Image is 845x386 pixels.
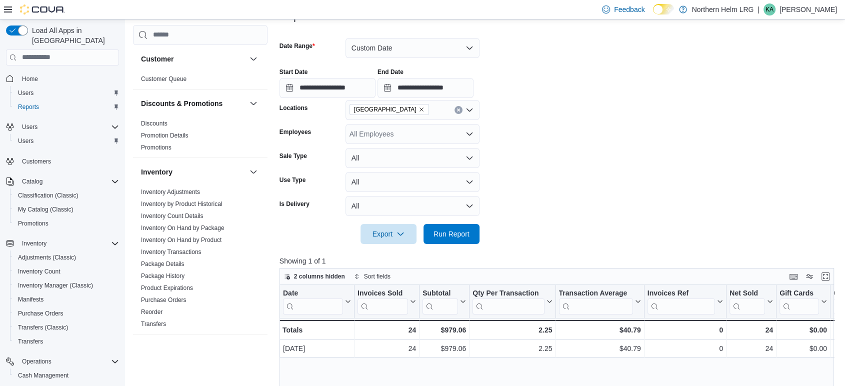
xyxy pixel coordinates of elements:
a: Inventory On Hand by Product [141,236,221,243]
span: Customers [22,157,51,165]
button: Cash Management [10,368,123,382]
div: $40.79 [558,324,640,336]
span: Inventory On Hand by Product [141,236,221,244]
p: Northern Helm LRG [692,3,754,15]
span: Inventory [22,239,46,247]
div: 24 [357,324,416,336]
span: Run Report [433,229,469,239]
label: End Date [377,68,403,76]
div: Kyle Agnew [763,3,775,15]
a: Reports [14,101,43,113]
span: Inventory Transactions [141,248,201,256]
a: Cash Management [14,369,72,381]
div: 0 [647,324,722,336]
button: Reports [10,100,123,114]
button: Gift Cards [779,288,827,314]
span: Cash Management [18,371,68,379]
span: Catalog [22,177,42,185]
button: Operations [2,354,123,368]
span: Home [18,72,119,85]
span: Promotions [18,219,48,227]
span: Reorder [141,308,162,316]
div: Subtotal [422,288,458,314]
span: Inventory Manager (Classic) [18,281,93,289]
button: Purchase Orders [10,306,123,320]
button: Transfers [10,334,123,348]
span: Operations [22,357,51,365]
span: Inventory Count [18,267,60,275]
div: $40.79 [558,342,640,354]
button: Invoices Ref [647,288,722,314]
span: Sort fields [364,272,390,280]
a: Customer Queue [141,75,186,82]
button: Promotions [10,216,123,230]
label: Employees [279,128,311,136]
span: Users [18,89,33,97]
div: Invoices Sold [357,288,408,298]
span: Export [366,224,410,244]
p: Showing 1 of 1 [279,256,840,266]
span: Inventory Manager (Classic) [14,279,119,291]
a: Classification (Classic) [14,189,82,201]
label: Use Type [279,176,305,184]
h3: Customer [141,54,173,64]
a: Inventory Manager (Classic) [14,279,97,291]
div: [DATE] [283,342,351,354]
div: Invoices Ref [647,288,714,314]
a: Discounts [141,120,167,127]
button: Inventory [141,167,245,177]
div: Transaction Average [558,288,632,298]
div: Totals [282,324,351,336]
span: Users [18,137,33,145]
button: Export [360,224,416,244]
span: Promotion Details [141,131,188,139]
button: Users [18,121,41,133]
span: Purchase Orders [14,307,119,319]
h3: Inventory [141,167,172,177]
div: Date [283,288,343,314]
span: Adjustments (Classic) [14,251,119,263]
input: Press the down key to open a popover containing a calendar. [377,78,473,98]
div: $0.00 [779,342,827,354]
div: Qty Per Transaction [472,288,544,314]
button: Home [2,71,123,86]
a: Home [18,73,42,85]
span: Transfers [141,320,166,328]
button: Open list of options [465,106,473,114]
button: All [345,196,479,216]
a: Transfers [14,335,47,347]
span: Reports [18,103,39,111]
span: Inventory by Product Historical [141,200,222,208]
button: 2 columns hidden [280,270,349,282]
span: Transfers [18,337,43,345]
div: 0 [647,342,723,354]
button: Classification (Classic) [10,188,123,202]
div: Customer [133,73,267,89]
div: $979.06 [422,342,466,354]
button: Invoices Sold [357,288,416,314]
span: Inventory On Hand by Package [141,224,224,232]
button: Date [283,288,351,314]
a: Manifests [14,293,47,305]
span: Cash Management [14,369,119,381]
span: Purchase Orders [18,309,63,317]
a: Users [14,135,37,147]
button: Customers [2,154,123,168]
button: Inventory Count [10,264,123,278]
button: Customer [247,53,259,65]
p: [PERSON_NAME] [779,3,837,15]
span: Users [22,123,37,131]
span: Operations [18,355,119,367]
a: Inventory Adjustments [141,188,200,195]
div: Net Sold [729,288,765,298]
div: 24 [729,324,773,336]
button: Manifests [10,292,123,306]
span: Feedback [614,4,644,14]
a: Inventory On Hand by Package [141,224,224,231]
img: Cova [20,4,65,14]
span: Purchase Orders [141,296,186,304]
input: Press the down key to open a popover containing a calendar. [279,78,375,98]
span: 2 columns hidden [294,272,345,280]
div: $0.00 [779,324,827,336]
